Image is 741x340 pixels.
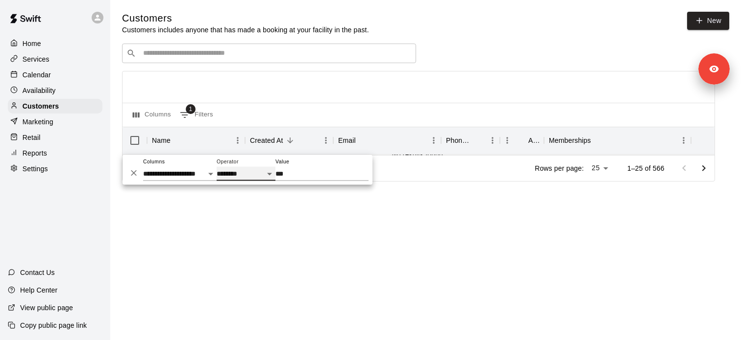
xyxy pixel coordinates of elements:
div: Memberships [544,127,691,154]
div: Name [152,127,171,154]
button: Sort [356,134,370,147]
a: Customers [8,99,102,113]
button: Sort [515,134,528,147]
div: Created At [250,127,283,154]
p: Copy public page link [20,320,87,330]
button: Menu [676,133,691,148]
p: Services [23,54,49,64]
a: Reports [8,146,102,160]
a: Availability [8,83,102,98]
p: Help Center [20,285,57,295]
button: Go to next page [694,159,714,178]
p: Availability [23,86,56,95]
a: Calendar [8,68,102,82]
a: New [687,12,729,30]
p: Customers [23,101,59,111]
p: Customers includes anyone that has made a booking at your facility in the past. [122,25,369,35]
div: Show filters [123,155,372,185]
a: Services [8,52,102,67]
button: Menu [319,133,333,148]
button: Menu [426,133,441,148]
p: Contact Us [20,268,55,277]
a: Settings [8,161,102,176]
p: Reports [23,148,47,158]
div: 25 [588,161,612,175]
p: View public page [20,303,73,313]
div: Email [338,127,356,154]
a: Home [8,36,102,51]
div: Name [147,127,245,154]
p: Rows per page: [535,163,584,173]
p: Home [23,39,41,48]
button: Sort [471,134,485,147]
button: Select columns [130,107,173,123]
button: Delete [126,165,141,180]
p: 1–25 of 566 [627,163,665,173]
p: Marketing [23,117,53,127]
button: Menu [230,133,245,148]
label: Value [275,158,289,165]
div: Memberships [549,127,591,154]
div: Search customers by name or email [122,44,416,63]
div: Age [528,127,539,154]
h5: Customers [122,12,369,25]
div: Phone Number [441,127,500,154]
div: Phone Number [446,127,471,154]
a: Marketing [8,114,102,129]
span: 1 [186,104,196,114]
button: Sort [591,134,605,147]
p: Settings [23,164,48,174]
a: Retail [8,130,102,145]
button: Sort [171,134,184,147]
button: Menu [500,133,515,148]
label: Operator [217,158,239,165]
button: Sort [283,134,297,147]
p: Calendar [23,70,51,80]
div: Age [500,127,544,154]
p: Retail [23,133,41,142]
div: Created At [245,127,333,154]
button: Show filters [177,107,216,123]
button: Menu [485,133,500,148]
div: Email [333,127,441,154]
label: Columns [143,158,165,165]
